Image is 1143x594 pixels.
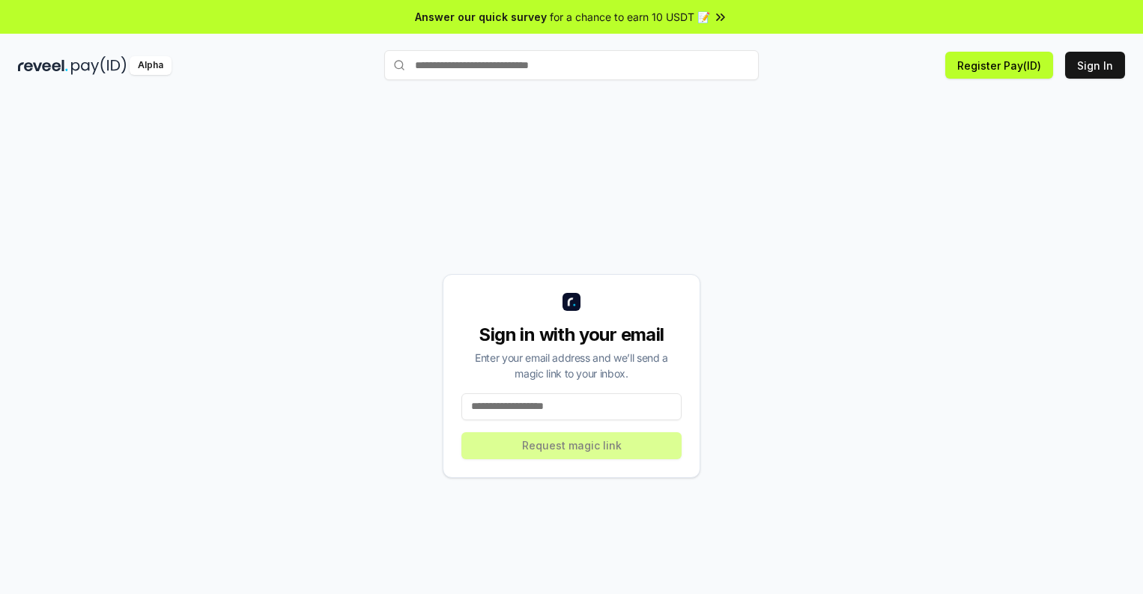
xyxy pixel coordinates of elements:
div: Sign in with your email [461,323,682,347]
span: Answer our quick survey [415,9,547,25]
span: for a chance to earn 10 USDT 📝 [550,9,710,25]
div: Alpha [130,56,172,75]
button: Register Pay(ID) [945,52,1053,79]
img: reveel_dark [18,56,68,75]
div: Enter your email address and we’ll send a magic link to your inbox. [461,350,682,381]
button: Sign In [1065,52,1125,79]
img: logo_small [563,293,580,311]
img: pay_id [71,56,127,75]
